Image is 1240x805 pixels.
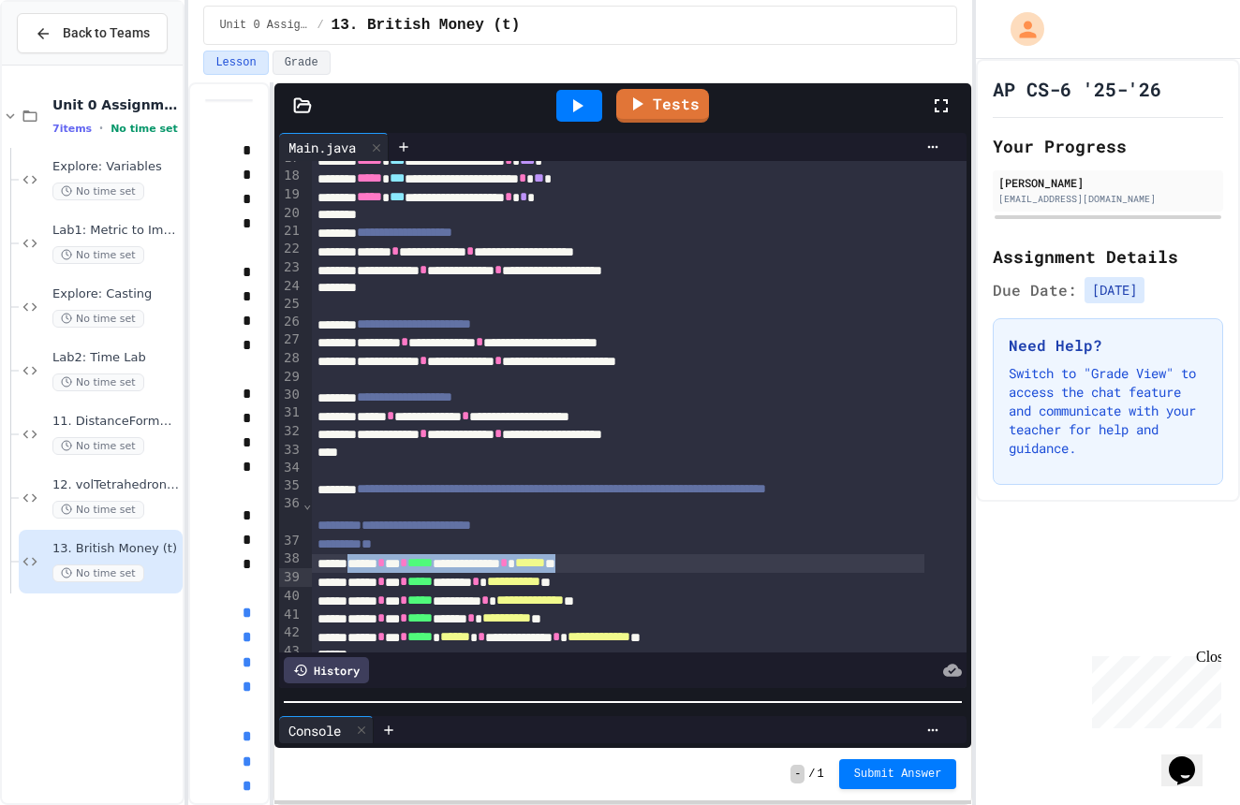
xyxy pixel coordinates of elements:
button: Submit Answer [839,759,957,789]
div: 26 [279,313,303,330]
div: 42 [279,623,303,642]
div: Chat with us now!Close [7,7,129,119]
div: 20 [279,204,303,223]
span: / [808,767,815,782]
div: History [284,657,369,683]
span: 13. British Money (t) [332,14,521,37]
span: 7 items [52,123,92,135]
span: No time set [111,123,178,135]
h2: Assignment Details [993,243,1223,270]
span: Explore: Casting [52,286,179,302]
div: 19 [279,185,303,204]
span: No time set [52,246,144,264]
div: [PERSON_NAME] [998,174,1218,191]
span: 1 [818,767,824,782]
span: No time set [52,310,144,328]
div: My Account [991,7,1049,51]
span: Back to Teams [63,23,150,43]
span: No time set [52,437,144,455]
h3: Need Help? [1009,334,1207,357]
div: 43 [279,642,303,661]
div: 40 [279,587,303,606]
div: 34 [279,459,303,476]
div: 32 [279,422,303,441]
div: 22 [279,240,303,258]
span: Due Date: [993,279,1077,301]
div: Main.java [279,138,365,157]
div: [EMAIL_ADDRESS][DOMAIN_NAME] [998,192,1218,206]
h1: AP CS-6 '25-'26 [993,76,1161,102]
div: Console [279,721,350,740]
span: Explore: Variables [52,159,179,175]
div: 38 [279,549,303,568]
p: Switch to "Grade View" to access the chat feature and communicate with your teacher for help and ... [1009,364,1207,458]
span: [DATE] [1085,277,1144,303]
div: 37 [279,532,303,550]
div: 23 [279,258,303,277]
span: 12. volTetrahedron(t) [52,477,179,493]
button: Lesson [203,51,268,75]
button: Grade [273,51,331,75]
div: Console [279,716,374,744]
div: Main.java [279,133,389,161]
span: • [99,121,103,136]
div: 31 [279,403,303,422]
div: 41 [279,606,303,624]
span: No time set [52,564,144,582]
div: 28 [279,349,303,368]
span: 13. British Money (t) [52,541,179,557]
div: 21 [279,222,303,240]
span: / [317,18,323,33]
span: 11. DistanceFormula (t) [52,414,179,430]
div: 30 [279,386,303,403]
span: Fold line [303,496,312,511]
span: Unit 0 Assignments [219,18,309,33]
span: No time set [52,183,144,200]
iframe: chat widget [1085,649,1221,728]
span: Submit Answer [854,767,942,782]
span: Lab2: Time Lab [52,350,179,366]
span: Unit 0 Assignments [52,96,179,113]
iframe: chat widget [1161,730,1221,786]
div: 27 [279,330,303,349]
div: 24 [279,277,303,296]
h2: Your Progress [993,133,1223,159]
span: No time set [52,501,144,519]
span: Lab1: Metric to Imperial [52,223,179,239]
div: 25 [279,295,303,313]
button: Back to Teams [17,13,168,53]
div: 39 [279,568,303,587]
div: 18 [279,167,303,185]
span: No time set [52,373,144,391]
div: 33 [279,441,303,460]
div: 35 [279,476,303,494]
div: 36 [279,494,303,531]
div: 29 [279,368,303,387]
a: Tests [616,89,709,123]
span: - [790,765,805,783]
